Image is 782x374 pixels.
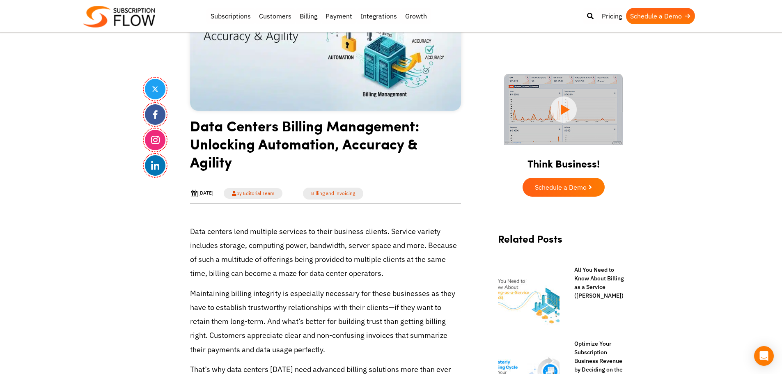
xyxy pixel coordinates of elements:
a: Schedule a Demo [626,8,695,24]
a: by Editorial Team [224,188,282,199]
a: Subscriptions [206,8,255,24]
img: billing as a service [498,266,560,327]
h2: Related Posts [498,233,629,253]
div: [DATE] [190,189,213,197]
h1: Data Centers Billing Management: Unlocking Automation, Accuracy & Agility [190,117,461,177]
a: Pricing [598,8,626,24]
img: intro video [504,74,623,145]
div: Open Intercom Messenger [754,346,774,366]
a: Integrations [356,8,401,24]
p: Maintaining billing integrity is especially necessary for these businesses as they have to establ... [190,287,461,357]
a: Billing [296,8,321,24]
h2: Think Business! [490,147,638,174]
a: Customers [255,8,296,24]
a: All You Need to Know About Billing as a Service ([PERSON_NAME]) [566,266,629,300]
img: Subscriptionflow [83,6,155,28]
a: Growth [401,8,431,24]
a: Payment [321,8,356,24]
span: Schedule a Demo [535,184,587,190]
a: Schedule a Demo [523,178,605,197]
a: Billing and invoicing [303,188,363,200]
p: Data centers lend multiple services to their business clients. Service variety includes storage, ... [190,225,461,281]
